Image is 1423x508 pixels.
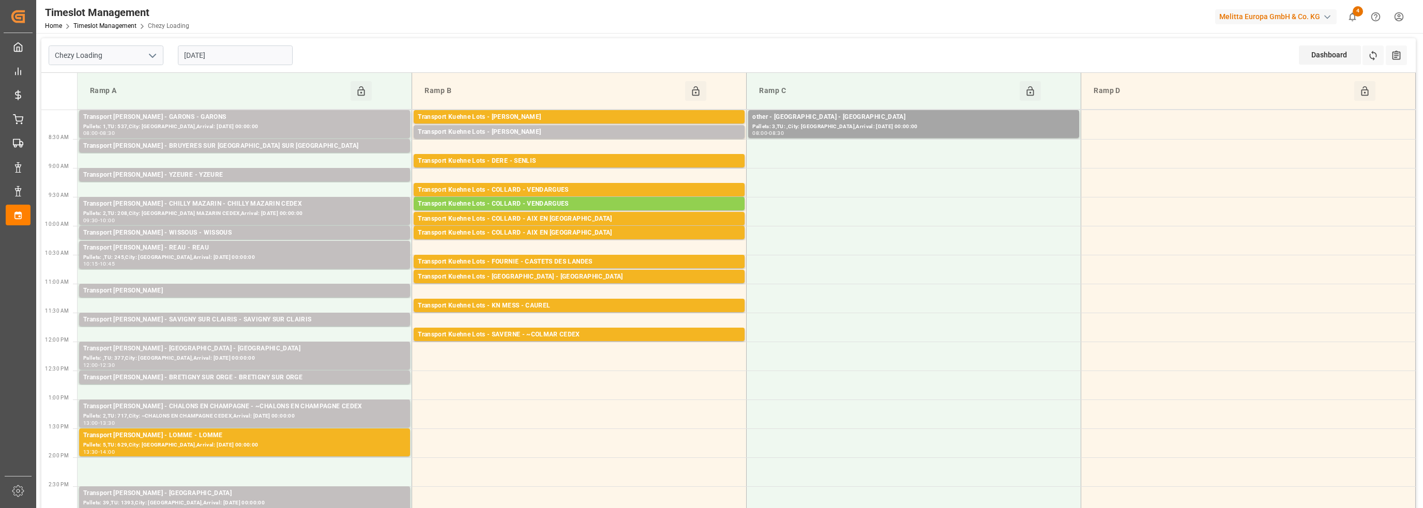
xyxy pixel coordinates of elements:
div: 13:30 [83,450,98,454]
button: Help Center [1364,5,1387,28]
div: 10:00 [100,218,115,223]
div: Pallets: 2,TU: 717,City: ~CHALONS EN CHAMPAGNE CEDEX,Arrival: [DATE] 00:00:00 [83,412,406,421]
div: Pallets: 2,TU: 208,City: [GEOGRAPHIC_DATA] MAZARIN CEDEX,Arrival: [DATE] 00:00:00 [83,209,406,218]
div: Transport Kuehne Lots - [GEOGRAPHIC_DATA] - [GEOGRAPHIC_DATA] [418,272,740,282]
div: - [98,131,100,135]
div: other - [GEOGRAPHIC_DATA] - [GEOGRAPHIC_DATA] [752,112,1075,122]
div: Pallets: ,TU: 285,City: [GEOGRAPHIC_DATA],Arrival: [DATE] 00:00:00 [418,166,740,175]
div: Transport [PERSON_NAME] - BRETIGNY SUR ORGE - BRETIGNY SUR ORGE [83,373,406,383]
div: Pallets: ,TU: 377,City: [GEOGRAPHIC_DATA],Arrival: [DATE] 00:00:00 [83,354,406,363]
div: Pallets: 3,TU: 93,City: [GEOGRAPHIC_DATA],Arrival: [DATE] 00:00:00 [83,180,406,189]
div: Transport [PERSON_NAME] [83,286,406,296]
div: Pallets: 17,TU: 544,City: [GEOGRAPHIC_DATA],Arrival: [DATE] 00:00:00 [418,209,740,218]
span: 10:00 AM [45,221,69,227]
span: 1:30 PM [49,424,69,429]
div: Transport [PERSON_NAME] - REAU - REAU [83,243,406,253]
div: - [98,363,100,367]
div: Transport [PERSON_NAME] - LOMME - LOMME [83,430,406,441]
div: Pallets: ,TU: 65,City: [GEOGRAPHIC_DATA],Arrival: [DATE] 00:00:00 [418,224,740,233]
span: 12:30 PM [45,366,69,372]
div: Pallets: 5,TU: ,City: WISSOUS,Arrival: [DATE] 00:00:00 [83,238,406,247]
div: Timeslot Management [45,5,189,20]
div: Dashboard [1299,45,1361,65]
div: Ramp D [1089,81,1354,101]
div: Pallets: ,TU: 73,City: [GEOGRAPHIC_DATA],Arrival: [DATE] 00:00:00 [83,383,406,392]
div: Transport Kuehne Lots - SAVERNE - ~COLMAR CEDEX [418,330,740,340]
div: Transport [PERSON_NAME] - CHILLY MAZARIN - CHILLY MAZARIN CEDEX [83,199,406,209]
div: Pallets: 16,TU: 192,City: [GEOGRAPHIC_DATA],Arrival: [DATE] 00:00:00 [418,195,740,204]
div: Transport Kuehne Lots - DERE - SENLIS [418,156,740,166]
div: Transport [PERSON_NAME] - [GEOGRAPHIC_DATA] - [GEOGRAPHIC_DATA] [83,344,406,354]
div: Pallets: 1,TU: 244,City: [GEOGRAPHIC_DATA],Arrival: [DATE] 00:00:00 [418,311,740,320]
span: 9:30 AM [49,192,69,198]
span: 2:00 PM [49,453,69,458]
div: Pallets: 5,TU: 538,City: ~COLMAR CEDEX,Arrival: [DATE] 00:00:00 [418,340,740,349]
div: Transport [PERSON_NAME] - YZEURE - YZEURE [83,170,406,180]
div: Transport Kuehne Lots - KN MESS - CAUREL [418,301,740,311]
div: 08:00 [752,131,767,135]
div: Pallets: 1,TU: 537,City: [GEOGRAPHIC_DATA],Arrival: [DATE] 00:00:00 [83,122,406,131]
div: 08:00 [83,131,98,135]
div: Pallets: 5,TU: 629,City: [GEOGRAPHIC_DATA],Arrival: [DATE] 00:00:00 [83,441,406,450]
div: Pallets: 39,TU: 1393,City: [GEOGRAPHIC_DATA],Arrival: [DATE] 00:00:00 [83,499,406,507]
span: 10:30 AM [45,250,69,256]
input: Type to search/select [49,45,163,65]
div: Pallets: ,TU: 116,City: [GEOGRAPHIC_DATA],Arrival: [DATE] 00:00:00 [418,137,740,146]
div: - [98,218,100,223]
span: 11:00 AM [45,279,69,285]
div: Transport [PERSON_NAME] - GARONS - GARONS [83,112,406,122]
div: - [98,421,100,425]
div: 10:15 [83,261,98,266]
div: Transport [PERSON_NAME] - WISSOUS - WISSOUS [83,228,406,238]
div: 09:30 [83,218,98,223]
div: Ramp B [420,81,685,101]
div: Transport Kuehne Lots - [PERSON_NAME] [418,127,740,137]
div: Transport Kuehne Lots - FOURNIE - CASTETS DES LANDES [418,257,740,267]
div: Transport Kuehne Lots - COLLARD - AIX EN [GEOGRAPHIC_DATA] [418,214,740,224]
div: 08:30 [100,131,115,135]
div: Transport Kuehne Lots - COLLARD - VENDARGUES [418,185,740,195]
div: 08:30 [769,131,784,135]
div: Ramp C [755,81,1020,101]
div: Transport Kuehne Lots - COLLARD - AIX EN [GEOGRAPHIC_DATA] [418,228,740,238]
div: Pallets: 1,TU: 30,City: [GEOGRAPHIC_DATA],Arrival: [DATE] 00:00:00 [83,325,406,334]
span: 8:30 AM [49,134,69,140]
span: 11:30 AM [45,308,69,314]
div: Transport Kuehne Lots - [PERSON_NAME] [418,112,740,122]
a: Home [45,22,62,29]
button: open menu [144,48,160,64]
div: Ramp A [86,81,351,101]
div: - [767,131,769,135]
div: 13:00 [83,421,98,425]
div: Transport [PERSON_NAME] - BRUYERES SUR [GEOGRAPHIC_DATA] SUR [GEOGRAPHIC_DATA] [83,141,406,151]
div: Transport [PERSON_NAME] - CHALONS EN CHAMPAGNE - ~CHALONS EN CHAMPAGNE CEDEX [83,402,406,412]
a: Timeslot Management [73,22,137,29]
div: 10:45 [100,261,115,266]
div: Transport [PERSON_NAME] - [GEOGRAPHIC_DATA] [83,488,406,499]
div: Pallets: ,TU: 245,City: [GEOGRAPHIC_DATA],Arrival: [DATE] 00:00:00 [83,253,406,262]
div: Pallets: ,TU: 20,City: [GEOGRAPHIC_DATA],Arrival: [DATE] 00:00:00 [418,238,740,247]
span: 9:00 AM [49,163,69,169]
div: 13:30 [100,421,115,425]
div: Pallets: 1,TU: ,City: CASTETS DES LANDES,Arrival: [DATE] 00:00:00 [418,267,740,276]
button: show 4 new notifications [1341,5,1364,28]
div: Pallets: 31,TU: 512,City: CARQUEFOU,Arrival: [DATE] 00:00:00 [418,122,740,131]
div: - [98,261,100,266]
input: DD-MM-YYYY [178,45,293,65]
div: 14:00 [100,450,115,454]
div: Melitta Europa GmbH & Co. KG [1215,9,1337,24]
button: Melitta Europa GmbH & Co. KG [1215,7,1341,26]
div: - [98,450,100,454]
div: Transport [PERSON_NAME] - SAVIGNY SUR CLAIRIS - SAVIGNY SUR CLAIRIS [83,315,406,325]
div: 12:30 [100,363,115,367]
span: 12:00 PM [45,337,69,343]
div: Pallets: ,TU: 132,City: [GEOGRAPHIC_DATA],Arrival: [DATE] 00:00:00 [83,151,406,160]
div: Transport Kuehne Lots - COLLARD - VENDARGUES [418,199,740,209]
div: 12:00 [83,363,98,367]
div: Pallets: ,TU: 127,City: [GEOGRAPHIC_DATA],Arrival: [DATE] 00:00:00 [83,296,406,305]
span: 2:30 PM [49,482,69,487]
span: 4 [1353,6,1363,17]
span: 1:00 PM [49,395,69,401]
div: Pallets: 3,TU: ,City: [GEOGRAPHIC_DATA],Arrival: [DATE] 00:00:00 [752,122,1075,131]
div: Pallets: 1,TU: 174,City: [GEOGRAPHIC_DATA],Arrival: [DATE] 00:00:00 [418,282,740,291]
